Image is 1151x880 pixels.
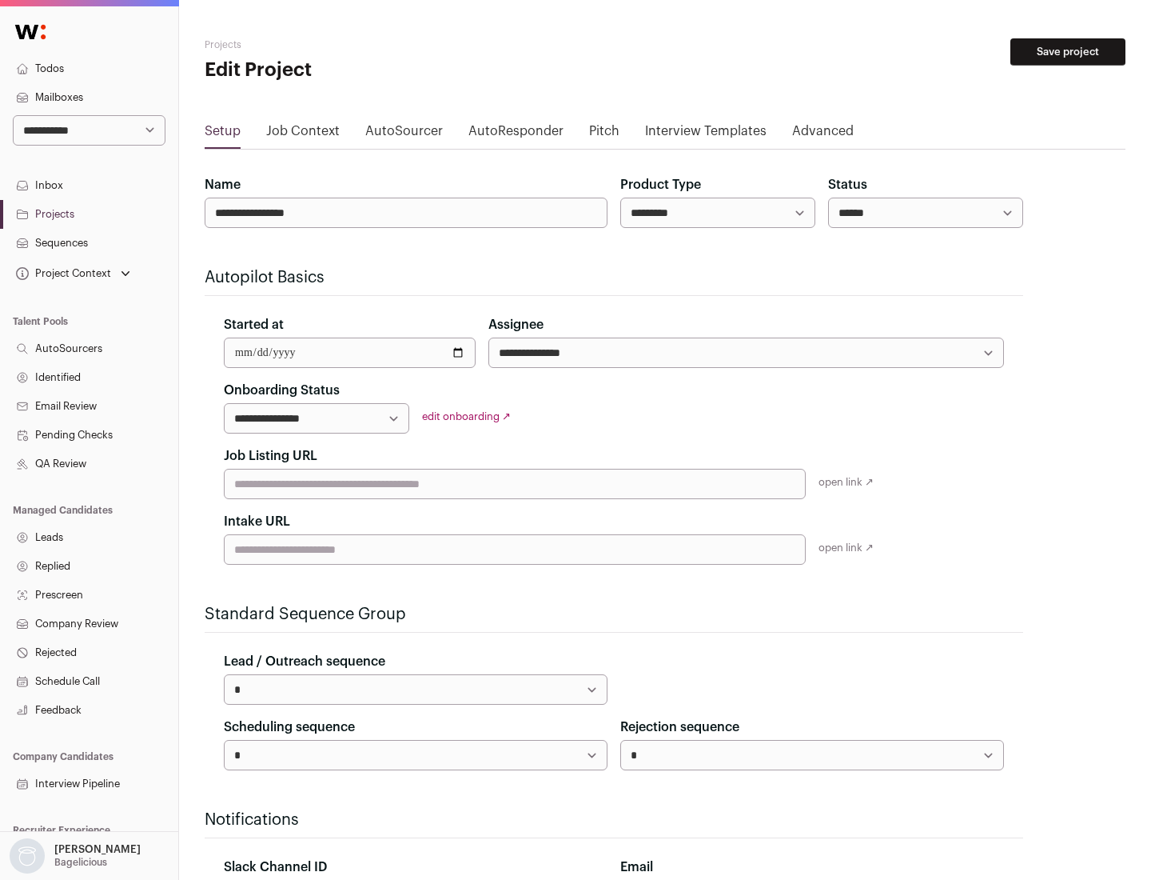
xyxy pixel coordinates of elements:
[54,843,141,856] p: [PERSON_NAME]
[224,512,290,531] label: Intake URL
[645,122,767,147] a: Interview Templates
[13,262,133,285] button: Open dropdown
[10,838,45,874] img: nopic.png
[205,122,241,147] a: Setup
[205,175,241,194] label: Name
[792,122,854,147] a: Advanced
[620,718,739,737] label: Rejection sequence
[620,858,1004,877] div: Email
[13,267,111,280] div: Project Context
[224,718,355,737] label: Scheduling sequence
[488,315,544,334] label: Assignee
[224,652,385,671] label: Lead / Outreach sequence
[266,122,340,147] a: Job Context
[205,38,512,51] h2: Projects
[224,315,284,334] label: Started at
[6,838,144,874] button: Open dropdown
[224,381,340,400] label: Onboarding Status
[205,603,1023,626] h2: Standard Sequence Group
[468,122,564,147] a: AutoResponder
[6,16,54,48] img: Wellfound
[589,122,619,147] a: Pitch
[205,809,1023,831] h2: Notifications
[365,122,443,147] a: AutoSourcer
[828,175,867,194] label: Status
[1010,38,1125,66] button: Save project
[422,411,511,422] a: edit onboarding ↗
[224,858,327,877] label: Slack Channel ID
[205,266,1023,289] h2: Autopilot Basics
[224,446,317,466] label: Job Listing URL
[620,175,701,194] label: Product Type
[205,58,512,83] h1: Edit Project
[54,856,107,869] p: Bagelicious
